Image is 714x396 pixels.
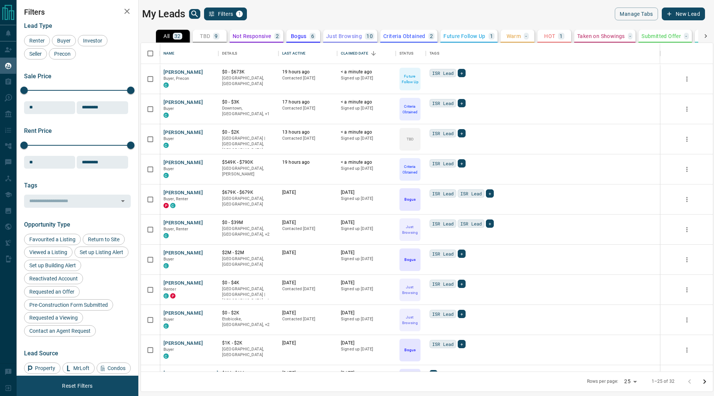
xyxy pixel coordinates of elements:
[430,370,437,378] div: +
[432,190,454,197] span: ISR Lead
[222,196,275,207] p: [GEOGRAPHIC_DATA], [GEOGRAPHIC_DATA]
[118,196,128,206] button: Open
[282,316,333,322] p: Contacted [DATE]
[27,249,70,255] span: Viewed a Listing
[341,250,392,256] p: [DATE]
[276,34,279,39] p: 2
[163,310,203,317] button: [PERSON_NAME]
[49,48,76,59] div: Precon
[341,286,392,292] p: Signed up [DATE]
[404,196,415,202] p: Bogus
[489,220,491,227] span: +
[460,69,463,77] span: +
[163,82,169,88] div: condos.ca
[341,219,392,226] p: [DATE]
[24,273,83,284] div: Reactivated Account
[27,38,47,44] span: Renter
[278,43,337,64] div: Last Active
[222,166,275,177] p: [GEOGRAPHIC_DATA], [PERSON_NAME]
[163,159,203,166] button: [PERSON_NAME]
[432,370,435,378] span: +
[163,203,169,208] div: property.ca
[24,325,96,337] div: Contact an Agent Request
[163,173,169,178] div: condos.ca
[399,43,413,64] div: Status
[222,69,275,75] p: $0 - $673K
[222,189,275,196] p: $679K - $679K
[697,374,712,389] button: Go to next page
[282,43,306,64] div: Last Active
[282,99,333,105] p: 17 hours ago
[341,129,392,136] p: < a minute ago
[222,99,275,105] p: $0 - $3K
[681,284,693,295] button: more
[458,280,466,288] div: +
[163,129,203,136] button: [PERSON_NAME]
[662,8,705,20] button: New Lead
[222,219,275,226] p: $0 - $39M
[432,340,454,348] span: ISR Lead
[460,250,463,257] span: +
[458,129,466,137] div: +
[341,310,392,316] p: [DATE]
[282,219,333,226] p: [DATE]
[282,310,333,316] p: [DATE]
[460,220,482,227] span: ISR Lead
[282,159,333,166] p: 19 hours ago
[222,346,275,358] p: [GEOGRAPHIC_DATA], [GEOGRAPHIC_DATA]
[681,254,693,265] button: more
[681,314,693,326] button: more
[460,340,463,348] span: +
[430,34,433,39] p: 2
[24,350,58,357] span: Lead Source
[341,99,392,105] p: < a minute ago
[80,38,105,44] span: Investor
[54,38,73,44] span: Buyer
[681,104,693,115] button: more
[282,226,333,232] p: Contacted [DATE]
[544,34,555,39] p: HOT
[160,43,218,64] div: Name
[685,34,687,39] p: -
[404,347,415,353] p: Bogus
[163,233,169,238] div: condos.ca
[222,280,275,286] p: $0 - $4K
[222,286,275,304] p: Toronto
[341,316,392,322] p: Signed up [DATE]
[163,347,174,352] span: Buyer
[326,34,362,39] p: Just Browsing
[163,43,175,64] div: Name
[341,280,392,286] p: [DATE]
[233,34,271,39] p: Not Responsive
[282,340,333,346] p: [DATE]
[170,203,175,208] div: condos.ca
[460,129,463,137] span: +
[52,35,76,46] div: Buyer
[432,310,454,318] span: ISR Lead
[24,35,50,46] div: Renter
[27,315,80,321] span: Requested a Viewing
[77,249,126,255] span: Set up Listing Alert
[681,344,693,356] button: more
[163,76,189,81] span: Buyer, Precon
[222,340,275,346] p: $1K - $2K
[458,69,466,77] div: +
[163,227,189,232] span: Buyer, Renter
[507,34,521,39] p: Warm
[163,287,176,292] span: Renter
[163,340,203,347] button: [PERSON_NAME]
[587,378,619,385] p: Rows per page:
[341,340,392,346] p: [DATE]
[105,365,128,371] span: Condos
[24,48,47,59] div: Seller
[27,302,110,308] span: Pre-Construction Form Submitted
[341,69,392,75] p: < a minute ago
[222,370,275,376] p: $1M - $1M
[681,164,693,175] button: more
[577,34,625,39] p: Taken on Showings
[282,286,333,292] p: Contacted [DATE]
[458,250,466,258] div: +
[460,160,463,167] span: +
[615,8,658,20] button: Manage Tabs
[24,221,70,228] span: Opportunity Type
